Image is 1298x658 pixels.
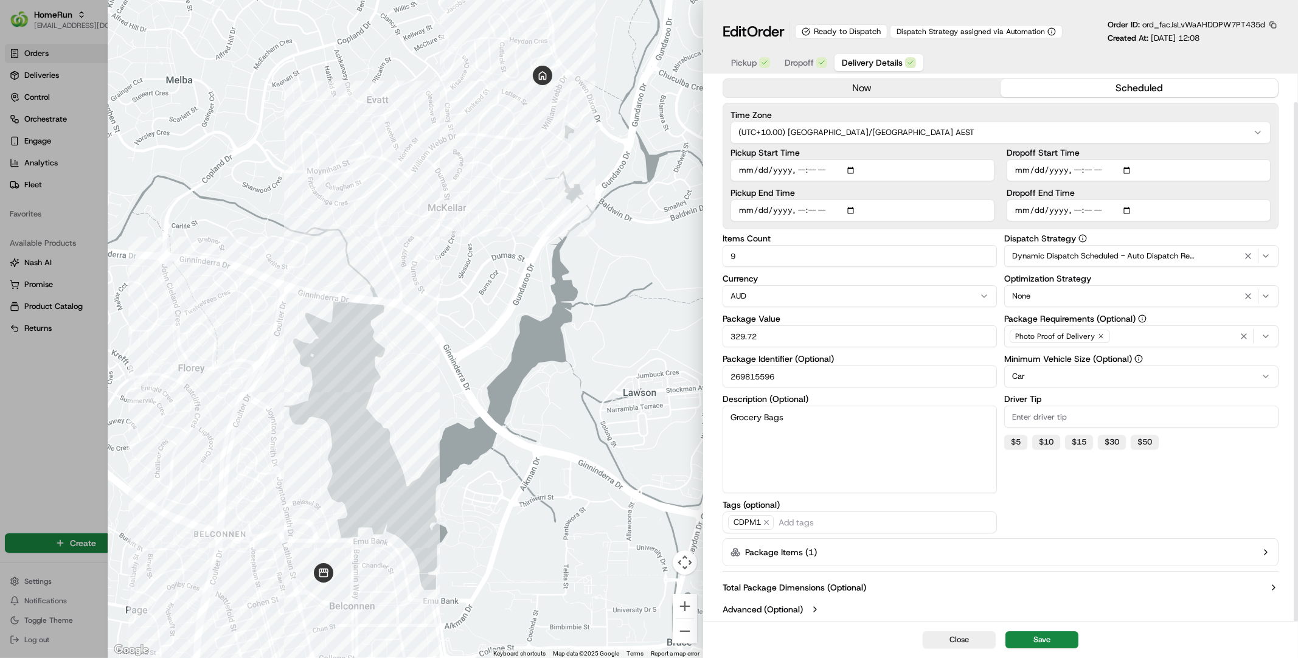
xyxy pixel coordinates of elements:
[1108,33,1199,44] p: Created At:
[723,365,997,387] input: Enter package identifier
[12,48,221,68] p: Welcome 👋
[723,245,997,267] input: Enter items count
[723,22,785,41] h1: Edit
[1012,291,1030,302] span: None
[1004,355,1279,363] label: Minimum Vehicle Size (Optional)
[121,301,147,310] span: Pylon
[731,148,994,157] label: Pickup Start Time
[890,25,1063,38] button: Dispatch Strategy assigned via Automation
[38,188,99,198] span: [PERSON_NAME]
[24,189,34,198] img: 1736555255976-a54dd68f-1ca7-489b-9aae-adbdc363a1c4
[24,271,93,283] span: Knowledge Base
[723,79,1001,97] button: now
[1138,314,1147,323] button: Package Requirements (Optional)
[723,234,997,243] label: Items Count
[26,116,47,137] img: 1738778727109-b901c2ba-d612-49f7-a14d-d897ce62d23f
[55,128,167,137] div: We're available if you need us!
[842,57,903,69] span: Delivery Details
[1004,325,1279,347] button: Photo Proof of Delivery
[1004,285,1279,307] button: None
[1001,79,1278,97] button: scheduled
[723,603,1279,615] button: Advanced (Optional)
[12,272,22,282] div: 📗
[103,272,113,282] div: 💻
[731,111,1271,119] label: Time Zone
[86,300,147,310] a: Powered byPylon
[731,57,757,69] span: Pickup
[493,649,546,658] button: Keyboard shortcuts
[115,271,195,283] span: API Documentation
[55,116,200,128] div: Start new chat
[1015,331,1095,341] span: Photo Proof of Delivery
[1142,19,1265,30] span: ord_facJsLvWaAHDDPW7PT435d
[723,581,1279,594] button: Total Package Dimensions (Optional)
[795,24,887,39] div: Ready to Dispatch
[723,274,997,283] label: Currency
[1007,148,1271,157] label: Dropoff Start Time
[626,650,644,657] a: Terms (opens in new tab)
[108,188,133,198] span: [DATE]
[1134,355,1143,363] button: Minimum Vehicle Size (Optional)
[12,209,32,229] img: Masood Aslam
[101,221,105,230] span: •
[1151,33,1199,43] span: [DATE] 12:08
[553,650,619,657] span: Map data ©2025 Google
[897,27,1045,36] span: Dispatch Strategy assigned via Automation
[728,515,774,530] span: CDPM1
[723,325,997,347] input: Enter package value
[1004,314,1279,323] label: Package Requirements (Optional)
[24,221,34,231] img: 1736555255976-a54dd68f-1ca7-489b-9aae-adbdc363a1c4
[723,500,997,509] label: Tags (optional)
[1004,406,1279,428] input: Enter driver tip
[12,176,32,196] img: Ben Goodger
[1012,251,1195,261] span: Dynamic Dispatch Scheduled - Auto Dispatch Relative to PST
[723,395,997,403] label: Description (Optional)
[785,57,814,69] span: Dropoff
[1078,234,1087,243] button: Dispatch Strategy
[747,22,785,41] span: Order
[12,158,82,167] div: Past conversations
[1004,234,1279,243] label: Dispatch Strategy
[12,116,34,137] img: 1736555255976-a54dd68f-1ca7-489b-9aae-adbdc363a1c4
[101,188,105,198] span: •
[1004,245,1279,267] button: Dynamic Dispatch Scheduled - Auto Dispatch Relative to PST
[673,550,697,575] button: Map camera controls
[12,12,36,36] img: Nash
[1131,435,1159,449] button: $50
[776,515,991,530] input: Add tags
[651,650,699,657] a: Report a map error
[723,603,803,615] label: Advanced (Optional)
[1004,274,1279,283] label: Optimization Strategy
[673,619,697,643] button: Zoom out
[723,406,997,493] textarea: Grocery Bags
[38,221,99,230] span: [PERSON_NAME]
[32,78,219,91] input: Got a question? Start typing here...
[723,355,997,363] label: Package Identifier (Optional)
[1007,189,1271,197] label: Dropoff End Time
[1098,435,1126,449] button: $30
[1108,19,1265,30] p: Order ID:
[207,119,221,134] button: Start new chat
[723,314,997,323] label: Package Value
[1005,631,1078,648] button: Save
[723,538,1279,566] button: Package Items (1)
[189,155,221,170] button: See all
[1065,435,1093,449] button: $15
[111,642,151,658] img: Google
[1004,435,1027,449] button: $5
[1004,395,1279,403] label: Driver Tip
[108,221,133,230] span: [DATE]
[745,546,817,558] label: Package Items ( 1 )
[111,642,151,658] a: Open this area in Google Maps (opens a new window)
[1032,435,1060,449] button: $10
[723,581,866,594] label: Total Package Dimensions (Optional)
[923,631,996,648] button: Close
[98,266,200,288] a: 💻API Documentation
[731,189,994,197] label: Pickup End Time
[7,266,98,288] a: 📗Knowledge Base
[673,594,697,618] button: Zoom in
